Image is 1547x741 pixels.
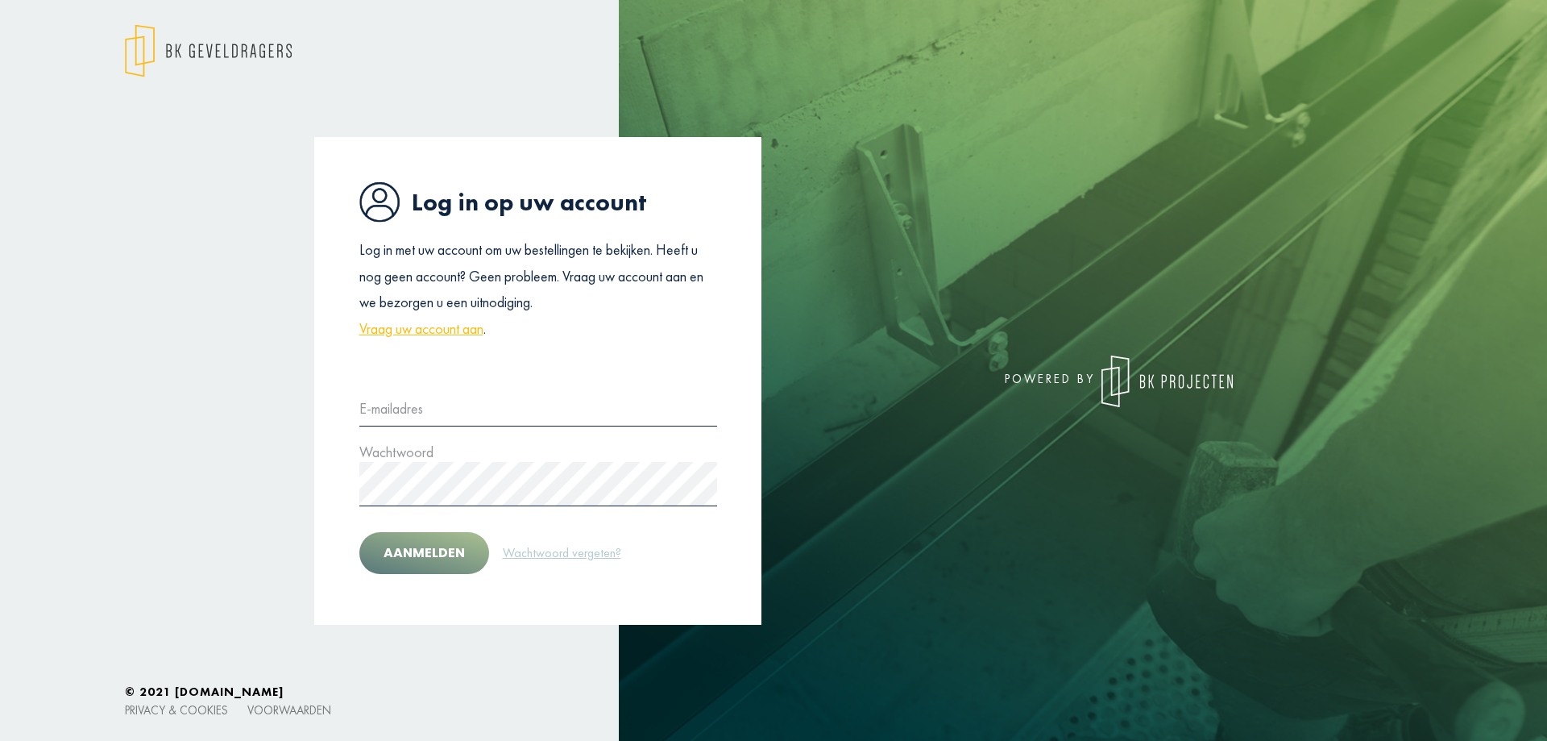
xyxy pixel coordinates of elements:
[1101,356,1233,407] img: logo
[125,24,292,77] img: logo
[359,439,433,465] label: Wachtwoord
[359,181,400,223] img: icon
[359,181,717,223] h1: Log in op uw account
[359,316,483,342] a: Vraag uw account aan
[125,685,1422,699] h6: © 2021 [DOMAIN_NAME]
[125,702,228,718] a: Privacy & cookies
[359,237,717,342] p: Log in met uw account om uw bestellingen te bekijken. Heeft u nog geen account? Geen probleem. Vr...
[359,532,489,574] button: Aanmelden
[786,356,1233,407] div: powered by
[247,702,331,718] a: Voorwaarden
[502,543,622,564] a: Wachtwoord vergeten?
